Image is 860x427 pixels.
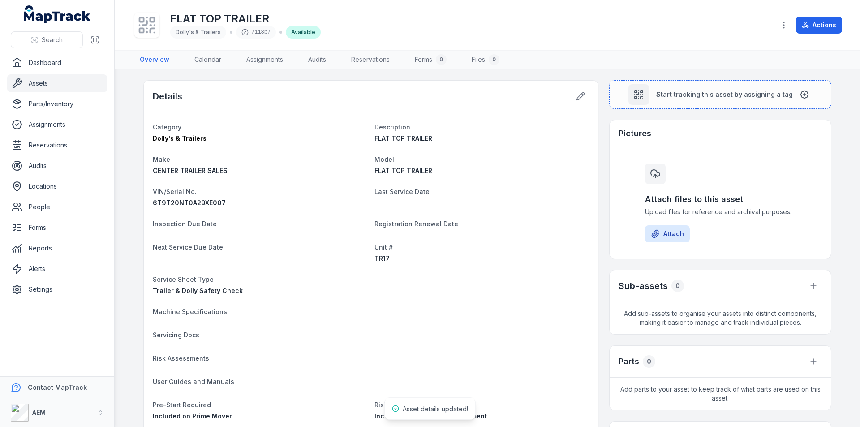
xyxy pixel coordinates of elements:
span: FLAT TOP TRAILER [374,134,432,142]
h3: Pictures [619,127,651,140]
span: 6T9T20NT0A29XE007 [153,199,226,207]
span: Last Service Date [374,188,430,195]
span: Start tracking this asset by assigning a tag [656,90,793,99]
a: Assignments [7,116,107,134]
span: Inspection Due Date [153,220,217,228]
a: Audits [301,51,333,69]
span: Machine Specifications [153,308,227,315]
span: Included on Prime Mover [153,412,232,420]
a: Locations [7,177,107,195]
span: Risk Assessment needed? [374,401,457,409]
span: Service Sheet Type [153,276,214,283]
button: Actions [796,17,842,34]
strong: Contact MapTrack [28,384,87,391]
a: Reports [7,239,107,257]
span: FLAT TOP TRAILER [374,167,432,174]
button: Start tracking this asset by assigning a tag [609,80,831,109]
span: Risk Assessments [153,354,209,362]
span: TR17 [374,254,390,262]
a: Reservations [7,136,107,154]
a: Alerts [7,260,107,278]
a: Assignments [239,51,290,69]
h3: Parts [619,355,639,368]
span: Add sub-assets to organise your assets into distinct components, making it easier to manage and t... [610,302,831,334]
a: People [7,198,107,216]
button: Attach [645,225,690,242]
div: 7118b7 [236,26,276,39]
span: Unit # [374,243,393,251]
h2: Details [153,90,182,103]
a: Dashboard [7,54,107,72]
h1: FLAT TOP TRAILER [170,12,321,26]
a: Calendar [187,51,228,69]
span: VIN/Serial No. [153,188,197,195]
div: 0 [489,54,499,65]
span: User Guides and Manuals [153,378,234,385]
a: Forms [7,219,107,237]
span: Description [374,123,410,131]
a: Assets [7,74,107,92]
span: Servicing Docs [153,331,199,339]
button: Search [11,31,83,48]
span: Dolly's & Trailers [153,134,206,142]
h2: Sub-assets [619,280,668,292]
span: Included on Truck Risk Assessment [374,412,487,420]
span: Asset details updated! [403,405,468,413]
a: MapTrack [24,5,91,23]
span: Registration Renewal Date [374,220,458,228]
span: Upload files for reference and archival purposes. [645,207,795,216]
span: Add parts to your asset to keep track of what parts are used on this asset. [610,378,831,410]
h3: Attach files to this asset [645,193,795,206]
span: Dolly's & Trailers [176,29,221,35]
span: Next Service Due Date [153,243,223,251]
a: Audits [7,157,107,175]
span: Pre-Start Required [153,401,211,409]
a: Reservations [344,51,397,69]
span: Model [374,155,394,163]
span: Search [42,35,63,44]
span: Trailer & Dolly Safety Check [153,287,243,294]
strong: AEM [32,409,46,416]
span: Category [153,123,181,131]
a: Settings [7,280,107,298]
div: 0 [671,280,684,292]
a: Files0 [464,51,507,69]
div: 0 [643,355,655,368]
div: 0 [436,54,447,65]
div: Available [286,26,321,39]
span: Make [153,155,170,163]
span: CENTER TRAILER SALES [153,167,228,174]
a: Forms0 [408,51,454,69]
a: Parts/Inventory [7,95,107,113]
a: Overview [133,51,176,69]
